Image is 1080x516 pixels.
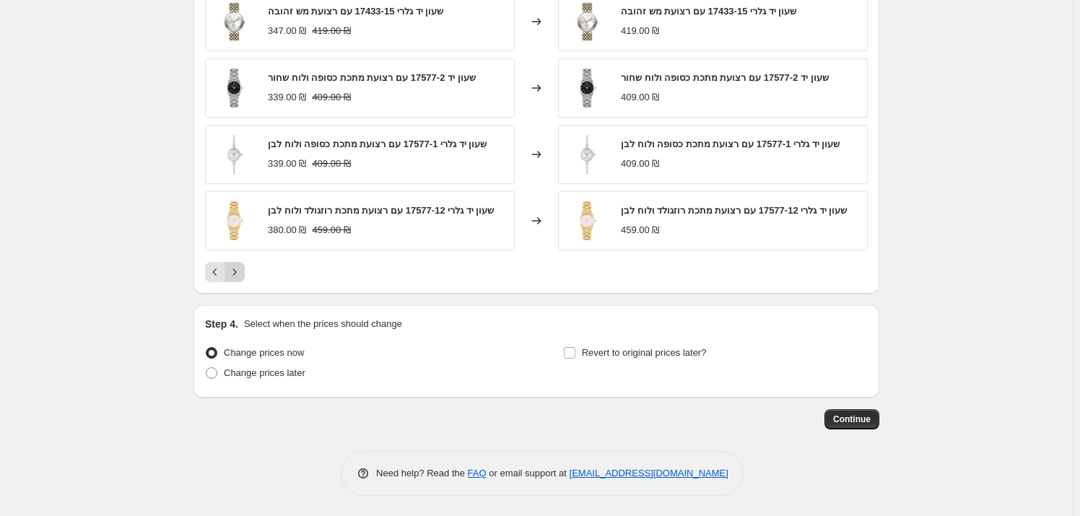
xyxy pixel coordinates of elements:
[312,90,350,105] strike: 409.00 ₪
[268,24,306,38] div: 347.00 ₪
[621,157,659,171] div: 409.00 ₪
[244,317,402,331] p: Select when the prices should change
[224,347,304,358] span: Change prices now
[824,409,879,429] button: Continue
[621,90,659,105] div: 409.00 ₪
[213,199,256,242] img: 10164234_80x.jpg
[621,139,840,149] span: שעון יד גלרי 17577-1 עם רצועת מתכת כסופה ולוח לבן
[205,262,225,282] button: Previous
[205,262,245,282] nav: Pagination
[566,66,609,110] img: 10164240_80x.jpg
[205,317,238,331] h2: Step 4.
[468,468,487,478] a: FAQ
[376,468,468,478] span: Need help? Read the
[213,133,256,176] img: 10164239_80x.jpg
[225,262,245,282] button: Next
[621,223,659,237] div: 459.00 ₪
[582,347,707,358] span: Revert to original prices later?
[312,223,350,237] strike: 459.00 ₪
[268,223,306,237] div: 380.00 ₪
[566,199,609,242] img: 10164234_80x.jpg
[268,139,487,149] span: שעון יד גלרי 17577-1 עם רצועת מתכת כסופה ולוח לבן
[621,205,847,216] span: שעון יד גלרי 17577-12 עם רצועת מתכת רוזגולד ולוח לבן
[621,72,829,83] span: שעון יד 17577-2 עם רצועת מתכת כסופה ולוח שחור
[213,66,256,110] img: 10164240_80x.jpg
[621,6,796,17] span: שעון יד גלרי 17433-15 עם רצועת מש זהובה
[268,205,494,216] span: שעון יד גלרי 17577-12 עם רצועת מתכת רוזגולד ולוח לבן
[312,24,350,38] strike: 419.00 ₪
[570,468,728,478] a: [EMAIL_ADDRESS][DOMAIN_NAME]
[487,468,570,478] span: or email support at
[621,24,659,38] div: 419.00 ₪
[268,90,306,105] div: 339.00 ₪
[312,157,350,171] strike: 409.00 ₪
[833,414,871,425] span: Continue
[268,157,306,171] div: 339.00 ₪
[268,6,443,17] span: שעון יד גלרי 17433-15 עם רצועת מש זהובה
[268,72,476,83] span: שעון יד 17577-2 עם רצועת מתכת כסופה ולוח שחור
[566,133,609,176] img: 10164239_80x.jpg
[224,367,305,378] span: Change prices later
